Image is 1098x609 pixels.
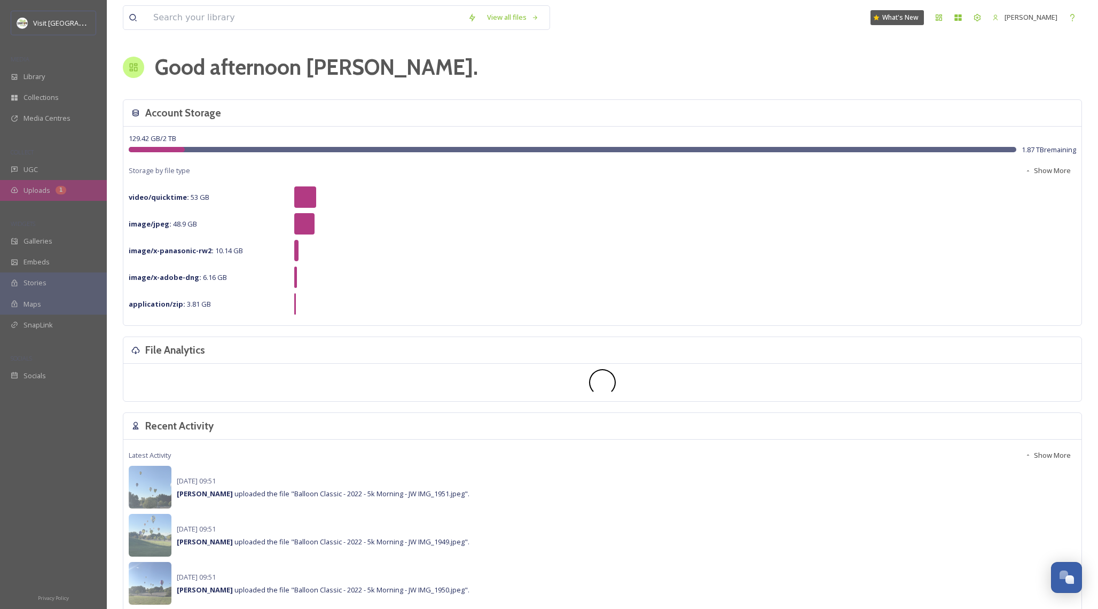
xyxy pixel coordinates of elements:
h3: Recent Activity [145,418,214,434]
img: 8ae423e4-2910-4d61-b96f-db6a9400b5b6.jpg [129,562,171,605]
strong: image/x-adobe-dng : [129,272,201,282]
span: Collections [23,92,59,103]
span: Stories [23,278,46,288]
span: Media Centres [23,113,70,123]
button: Show More [1019,160,1076,181]
span: uploaded the file "Balloon Classic - 2022 - 5k Morning - JW IMG_1949.jpeg". [177,537,469,546]
span: SnapLink [23,320,53,330]
strong: [PERSON_NAME] [177,489,233,498]
h3: File Analytics [145,342,205,358]
span: [PERSON_NAME] [1005,12,1057,22]
img: 7705793f-0b29-4a92-90ed-232162d08f57.jpg [129,466,171,509]
span: COLLECT [11,148,34,156]
span: 6.16 GB [129,272,227,282]
span: 1.87 TB remaining [1022,145,1076,155]
h3: Account Storage [145,105,221,121]
a: View all files [482,7,544,28]
img: download.jpeg [17,18,28,28]
span: Library [23,72,45,82]
span: Socials [23,371,46,381]
span: [DATE] 09:51 [177,572,216,582]
img: b216392b-60c2-4634-862b-9944f3ebf382.jpg [129,514,171,557]
span: 3.81 GB [129,299,211,309]
span: Storage by file type [129,166,190,176]
strong: image/jpeg : [129,219,171,229]
button: Open Chat [1051,562,1082,593]
h1: Good afternoon [PERSON_NAME] . [155,51,478,83]
a: [PERSON_NAME] [987,7,1063,28]
button: Show More [1019,445,1076,466]
span: Visit [GEOGRAPHIC_DATA] [33,18,116,28]
strong: [PERSON_NAME] [177,585,233,595]
span: 129.42 GB / 2 TB [129,134,176,143]
span: [DATE] 09:51 [177,476,216,486]
div: 1 [56,186,66,194]
span: uploaded the file "Balloon Classic - 2022 - 5k Morning - JW IMG_1951.jpeg". [177,489,469,498]
a: What's New [870,10,924,25]
span: MEDIA [11,55,29,63]
span: 53 GB [129,192,209,202]
span: WIDGETS [11,220,35,228]
a: Privacy Policy [38,591,69,604]
span: Maps [23,299,41,309]
span: [DATE] 09:51 [177,524,216,534]
strong: image/x-panasonic-rw2 : [129,246,214,255]
strong: application/zip : [129,299,185,309]
span: Privacy Policy [38,595,69,602]
span: uploaded the file "Balloon Classic - 2022 - 5k Morning - JW IMG_1950.jpeg". [177,585,469,595]
span: Galleries [23,236,52,246]
span: Embeds [23,257,50,267]
strong: video/quicktime : [129,192,189,202]
span: 48.9 GB [129,219,197,229]
strong: [PERSON_NAME] [177,537,233,546]
span: 10.14 GB [129,246,243,255]
span: Latest Activity [129,450,171,460]
input: Search your library [148,6,462,29]
span: SOCIALS [11,354,32,362]
span: Uploads [23,185,50,196]
span: UGC [23,165,38,175]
